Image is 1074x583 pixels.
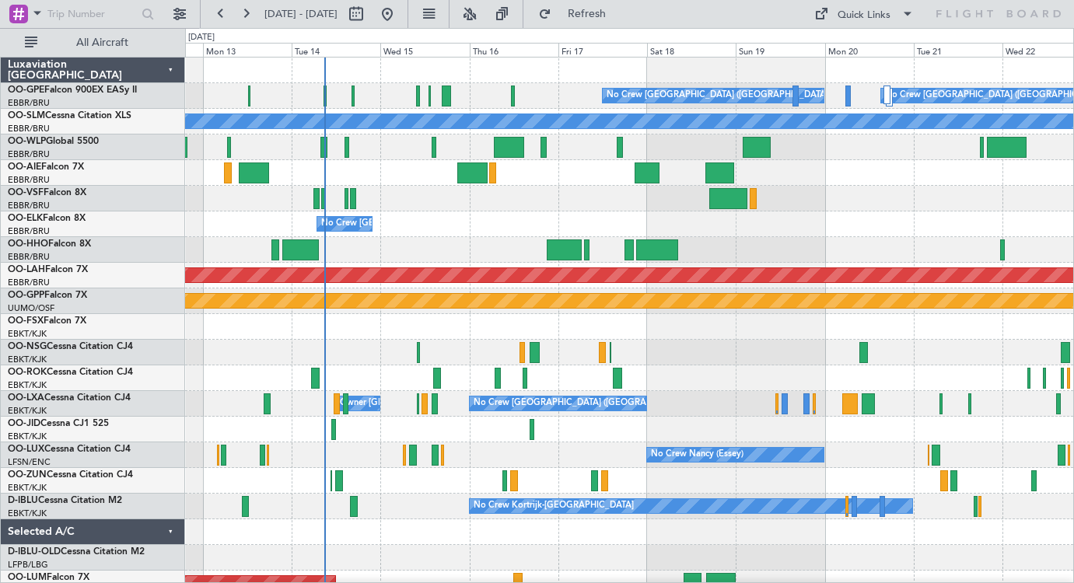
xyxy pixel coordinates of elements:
span: Refresh [554,9,620,19]
div: Wed 15 [380,43,469,57]
div: Quick Links [838,8,890,23]
span: OO-HHO [8,239,48,249]
a: EBBR/BRU [8,200,50,211]
span: OO-GPE [8,86,44,95]
a: LFPB/LBG [8,559,48,571]
a: OO-LXACessna Citation CJ4 [8,393,131,403]
div: Fri 17 [558,43,647,57]
a: LFSN/ENC [8,456,51,468]
a: OO-ELKFalcon 8X [8,214,86,223]
a: OO-ZUNCessna Citation CJ4 [8,470,133,480]
a: OO-ROKCessna Citation CJ4 [8,368,133,377]
a: EBKT/KJK [8,405,47,417]
a: EBBR/BRU [8,148,50,160]
div: Tue 14 [292,43,380,57]
div: Mon 13 [203,43,292,57]
div: No Crew [GEOGRAPHIC_DATA] ([GEOGRAPHIC_DATA] National) [321,212,582,236]
div: Sun 19 [736,43,824,57]
span: OO-WLP [8,137,46,146]
a: EBKT/KJK [8,482,47,494]
a: OO-NSGCessna Citation CJ4 [8,342,133,351]
span: OO-VSF [8,188,44,197]
span: OO-LAH [8,265,45,274]
span: OO-NSG [8,342,47,351]
div: No Crew Nancy (Essey) [651,443,743,466]
a: OO-LAHFalcon 7X [8,265,88,274]
span: [DATE] - [DATE] [264,7,338,21]
span: OO-GPP [8,291,44,300]
div: [DATE] [188,31,215,44]
div: Mon 20 [825,43,914,57]
div: No Crew [GEOGRAPHIC_DATA] ([GEOGRAPHIC_DATA] National) [474,392,734,415]
a: UUMO/OSF [8,302,54,314]
a: EBKT/KJK [8,354,47,365]
span: D-IBLU [8,496,38,505]
span: All Aircraft [40,37,164,48]
a: EBKT/KJK [8,508,47,519]
span: OO-ELK [8,214,43,223]
div: No Crew Kortrijk-[GEOGRAPHIC_DATA] [474,494,634,518]
a: OO-FSXFalcon 7X [8,316,86,326]
span: OO-LUX [8,445,44,454]
a: EBBR/BRU [8,277,50,288]
a: OO-GPEFalcon 900EX EASy II [8,86,137,95]
a: D-IBLU-OLDCessna Citation M2 [8,547,145,557]
a: OO-GPPFalcon 7X [8,291,87,300]
span: OO-JID [8,419,40,428]
span: OO-ROK [8,368,47,377]
a: EBKT/KJK [8,328,47,340]
button: Quick Links [806,2,922,26]
span: OO-AIE [8,162,41,172]
div: Owner [GEOGRAPHIC_DATA]-[GEOGRAPHIC_DATA] [340,392,550,415]
a: EBKT/KJK [8,379,47,391]
div: Thu 16 [470,43,558,57]
a: EBKT/KJK [8,431,47,442]
div: Tue 21 [914,43,1002,57]
a: OO-WLPGlobal 5500 [8,137,99,146]
a: OO-JIDCessna CJ1 525 [8,419,109,428]
a: D-IBLUCessna Citation M2 [8,496,122,505]
span: OO-LXA [8,393,44,403]
a: OO-SLMCessna Citation XLS [8,111,131,120]
a: EBBR/BRU [8,174,50,186]
div: No Crew [GEOGRAPHIC_DATA] ([GEOGRAPHIC_DATA] National) [607,84,867,107]
button: All Aircraft [17,30,169,55]
input: Trip Number [47,2,137,26]
span: D-IBLU-OLD [8,547,61,557]
a: OO-HHOFalcon 8X [8,239,91,249]
a: OO-AIEFalcon 7X [8,162,84,172]
a: OO-LUXCessna Citation CJ4 [8,445,131,454]
a: EBBR/BRU [8,97,50,109]
span: OO-SLM [8,111,45,120]
span: OO-LUM [8,573,47,582]
a: OO-LUMFalcon 7X [8,573,89,582]
a: OO-VSFFalcon 8X [8,188,86,197]
a: EBBR/BRU [8,251,50,263]
span: OO-ZUN [8,470,47,480]
div: Sat 18 [647,43,736,57]
a: EBBR/BRU [8,225,50,237]
button: Refresh [531,2,624,26]
span: OO-FSX [8,316,44,326]
a: EBBR/BRU [8,123,50,134]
